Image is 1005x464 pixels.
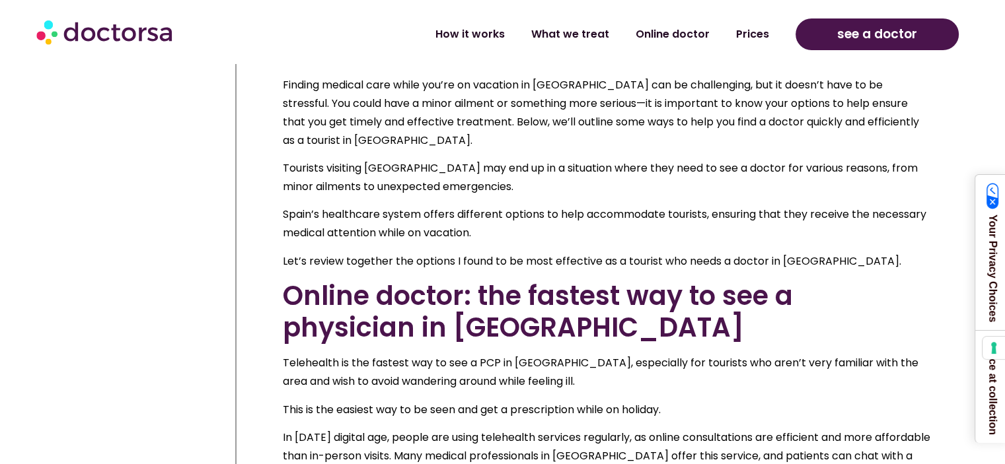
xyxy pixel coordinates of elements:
[422,19,518,50] a: How it works
[265,19,782,50] nav: Menu
[723,19,782,50] a: Prices
[518,19,622,50] a: What we treat
[283,355,918,389] span: Telehealth is the fastest way to see a PCP in [GEOGRAPHIC_DATA], especially for tourists who aren...
[283,280,932,343] h2: Online doctor: the fastest way to see a physician in [GEOGRAPHIC_DATA]
[283,2,932,65] h2: Can a tourist see a doctor in [GEOGRAPHIC_DATA]?
[796,18,959,50] a: see a doctor
[283,253,901,269] span: Let’s review together the options I found to be most effective as a tourist who needs a doctor in...
[983,337,1005,359] button: Your consent preferences for tracking technologies
[622,19,723,50] a: Online doctor
[837,24,917,45] span: see a doctor
[283,160,918,194] span: Tourists visiting [GEOGRAPHIC_DATA] may end up in a situation where they need to see a doctor for...
[283,207,926,240] span: Spain’s healthcare system offers different options to help accommodate tourists, ensuring that th...
[283,402,661,417] span: This is the easiest way to be seen and get a prescription while on holiday.
[283,77,919,148] span: Finding medical care while you’re on vacation in [GEOGRAPHIC_DATA] can be challenging, but it doe...
[986,183,999,209] img: California Consumer Privacy Act (CCPA) Opt-Out Icon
